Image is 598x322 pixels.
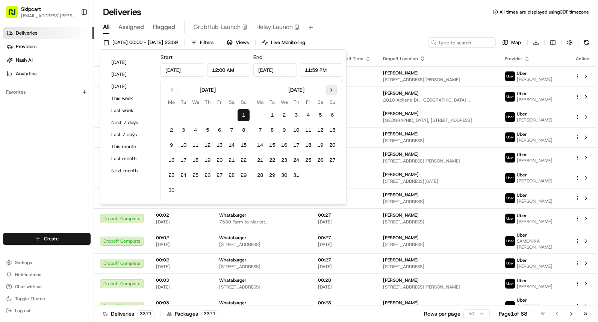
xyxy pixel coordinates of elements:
button: 27 [213,169,226,181]
span: 00:03 [156,300,207,306]
img: uber-new-logo.jpeg [505,173,515,183]
span: [PERSON_NAME] [383,212,419,218]
span: [PERSON_NAME] [383,90,419,96]
button: 20 [326,139,338,151]
span: Live Monitoring [271,39,305,46]
button: Last 7 days [108,129,153,140]
span: Pylon [75,128,91,133]
button: 28 [226,169,238,181]
img: uber-new-logo.jpeg [505,258,515,268]
span: [STREET_ADDRESS] [219,284,306,290]
span: Whataburger [219,235,247,241]
span: [PERSON_NAME] [383,151,419,157]
img: uber-new-logo.jpeg [505,279,515,289]
span: Whataburger [219,257,247,263]
button: 12 [314,124,326,136]
button: 3 [177,124,189,136]
span: Settings [15,260,32,266]
button: 17 [177,154,189,166]
span: 00:28 [318,300,371,306]
button: 2 [278,109,290,121]
span: Uber [517,278,527,284]
span: [PERSON_NAME] [517,158,553,164]
a: Deliveries [3,27,94,39]
th: Tuesday [177,98,189,106]
span: Uber [517,70,527,76]
button: Next month [108,166,153,176]
img: Nash [8,8,23,23]
span: [DATE] [156,241,207,248]
button: [EMAIL_ADDRESS][PERSON_NAME][DOMAIN_NAME] [21,13,75,19]
span: Filters [200,39,213,46]
span: [PERSON_NAME] [517,137,553,143]
th: Sunday [238,98,250,106]
button: Filters [188,37,217,48]
th: Saturday [226,98,238,106]
th: Monday [254,98,266,106]
button: 9 [278,124,290,136]
button: 29 [266,169,278,181]
span: Chat with us! [15,284,42,290]
img: uber-new-logo.jpeg [505,153,515,163]
span: 2018 Abilene Dr, [GEOGRAPHIC_DATA], [GEOGRAPHIC_DATA] 78599, [GEOGRAPHIC_DATA] [383,97,493,103]
button: 5 [314,109,326,121]
button: 16 [165,154,177,166]
img: uber-new-logo.jpeg [505,92,515,102]
button: 18 [189,154,201,166]
button: 13 [213,139,226,151]
a: 💻API Documentation [61,106,124,120]
button: 8 [238,124,250,136]
span: Relay Launch [256,23,293,32]
button: 5 [201,124,213,136]
button: 15 [238,139,250,151]
button: 7 [254,124,266,136]
div: Page 1 of 68 [499,310,527,317]
button: 21 [254,154,266,166]
label: End [253,54,262,61]
div: 3371 [201,310,218,317]
button: 29 [238,169,250,181]
div: 3371 [137,310,154,317]
button: Go to previous month [167,85,177,95]
span: Uber [517,152,527,158]
button: 16 [278,139,290,151]
a: Analytics [3,68,94,80]
button: Chat with us! [3,281,91,292]
button: Live Monitoring [259,37,309,48]
div: Deliveries [103,310,154,317]
span: [STREET_ADDRESS] [383,241,493,248]
span: [STREET_ADDRESS] [383,138,493,144]
span: All times are displayed using CDT timezone [500,9,589,15]
div: 📗 [8,110,14,116]
button: 11 [189,139,201,151]
span: [PERSON_NAME] [383,111,419,117]
span: [STREET_ADDRESS][PERSON_NAME] [383,158,493,164]
button: This month [108,141,153,152]
button: This week [108,93,153,104]
span: Uber [517,232,527,238]
button: Last week [108,105,153,116]
button: 17 [290,139,302,151]
div: Start new chat [26,72,123,79]
button: 14 [226,139,238,151]
span: [STREET_ADDRESS][PERSON_NAME] [383,284,493,290]
span: [STREET_ADDRESS] [383,199,493,205]
button: 4 [302,109,314,121]
button: 19 [314,139,326,151]
span: Uber [517,213,527,219]
button: 8 [266,124,278,136]
span: Uber [517,91,527,97]
button: 15 [266,139,278,151]
span: Whataburger [219,277,247,283]
span: [STREET_ADDRESS] [383,219,493,225]
button: Notifications [3,269,91,280]
input: Date [253,63,297,77]
button: Start new chat [128,74,137,83]
button: 13 [326,124,338,136]
img: uber-new-logo.jpeg [505,236,515,246]
th: Tuesday [266,98,278,106]
button: 14 [254,139,266,151]
button: Create [3,233,91,245]
button: 23 [165,169,177,181]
